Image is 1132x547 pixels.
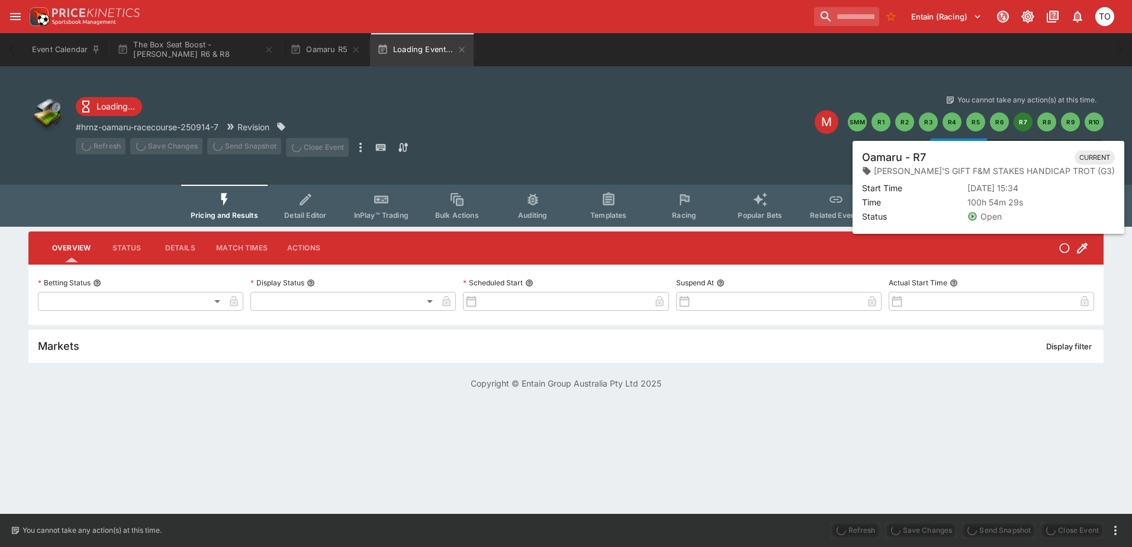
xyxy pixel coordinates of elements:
[1006,141,1036,154] p: Override
[22,525,162,536] p: You cannot take any action(s) at this time.
[1037,112,1056,131] button: R8
[1092,4,1118,30] button: Thomas OConnor
[26,5,50,28] img: PriceKinetics Logo
[43,234,100,262] button: Overview
[25,33,108,66] button: Event Calendar
[1061,141,1098,154] p: Auto-Save
[370,33,474,66] button: Loading Event...
[110,33,281,66] button: The Box Seat Boost - [PERSON_NAME] R6 & R8
[277,234,330,262] button: Actions
[992,6,1014,27] button: Connected to PK
[52,20,116,25] img: Sportsbook Management
[237,121,269,133] p: Revision
[848,112,1104,131] nav: pagination navigation
[1085,112,1104,131] button: R10
[930,139,1104,157] div: Start From
[919,112,938,131] button: R3
[590,211,626,220] span: Templates
[76,121,218,133] p: Copy To Clipboard
[38,278,91,288] p: Betting Status
[5,6,26,27] button: open drawer
[810,211,861,220] span: Related Events
[52,8,140,17] img: PriceKinetics
[889,278,947,288] p: Actual Start Time
[904,7,989,26] button: Select Tenant
[883,211,941,220] span: System Controls
[283,33,368,66] button: Oamaru R5
[97,100,135,112] p: Loading...
[153,234,207,262] button: Details
[1067,6,1088,27] button: Notifications
[871,112,890,131] button: R1
[354,211,409,220] span: InPlay™ Trading
[1108,523,1123,538] button: more
[1039,337,1099,356] button: Display filter
[848,112,867,131] button: SMM
[435,211,479,220] span: Bulk Actions
[1061,112,1080,131] button: R9
[990,112,1009,131] button: R6
[1042,6,1063,27] button: Documentation
[943,112,961,131] button: R4
[191,211,258,220] span: Pricing and Results
[284,211,326,220] span: Detail Editor
[28,95,66,133] img: other.png
[966,112,985,131] button: R5
[815,110,838,134] div: Edit Meeting
[181,185,951,227] div: Event type filters
[353,138,368,157] button: more
[1017,6,1038,27] button: Toggle light/dark mode
[882,7,901,26] button: No Bookmarks
[1014,112,1033,131] button: R7
[676,278,714,288] p: Suspend At
[738,211,782,220] span: Popular Bets
[950,141,982,154] p: Overtype
[814,7,879,26] input: search
[957,95,1096,105] p: You cannot take any action(s) at this time.
[38,339,79,353] h5: Markets
[250,278,304,288] p: Display Status
[463,278,523,288] p: Scheduled Start
[895,112,914,131] button: R2
[518,211,547,220] span: Auditing
[1095,7,1114,26] div: Thomas OConnor
[672,211,696,220] span: Racing
[207,234,277,262] button: Match Times
[100,234,153,262] button: Status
